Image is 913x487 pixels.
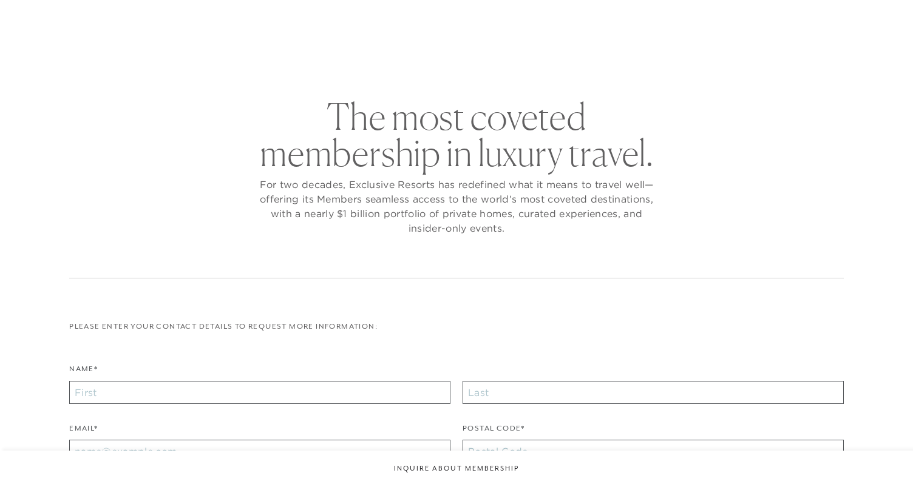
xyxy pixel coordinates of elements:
h2: The most coveted membership in luxury travel. [256,98,657,171]
label: Email* [69,423,98,440]
input: First [69,381,450,404]
p: Please enter your contact details to request more information: [69,321,844,332]
input: Postal Code [463,440,844,463]
p: For two decades, Exclusive Resorts has redefined what it means to travel well—offering its Member... [256,177,657,235]
button: Open navigation [859,15,875,23]
label: Name* [69,363,98,381]
label: Postal Code* [463,423,525,440]
input: name@example.com [69,440,450,463]
input: Last [463,381,844,404]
